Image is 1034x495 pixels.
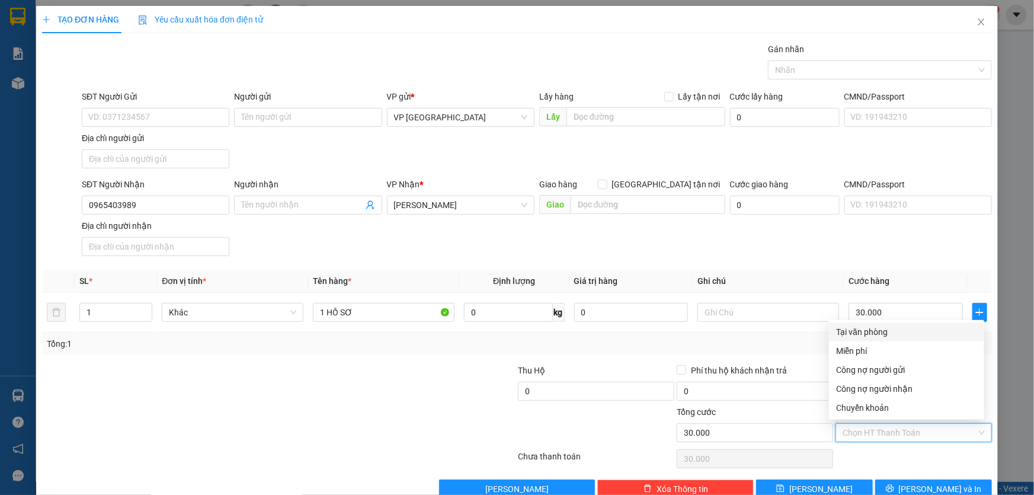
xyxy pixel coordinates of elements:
strong: 0901 933 179 [76,58,135,69]
div: Địa chỉ người nhận [82,219,229,232]
input: Địa chỉ của người gửi [82,149,229,168]
span: close [977,17,986,27]
input: VD: Bàn, Ghế [313,303,454,322]
div: CMND/Passport [844,178,992,191]
span: Phí thu hộ khách nhận trả [686,364,792,377]
div: Công nợ người nhận [836,382,977,395]
div: SĐT Người Gửi [82,90,229,103]
strong: 0901 900 568 [76,33,172,56]
span: [GEOGRAPHIC_DATA] tận nơi [607,178,725,191]
span: Cước hàng [849,276,889,286]
input: 0 [574,303,689,322]
span: Khác [169,304,296,321]
input: Ghi Chú [697,303,839,322]
span: Lê Đại Hành [394,196,527,214]
div: Cước gửi hàng sẽ được ghi vào công nợ của người gửi [829,360,984,379]
span: VP Đà Nẵng [394,108,527,126]
span: Giao [539,195,571,214]
strong: 0931 600 979 [8,33,65,56]
span: Đơn vị tính [162,276,206,286]
span: Lấy tận nơi [674,90,725,103]
div: Cước gửi hàng sẽ được ghi vào công nợ của người nhận [829,379,984,398]
span: plus [42,15,50,24]
button: Close [965,6,998,39]
span: save [776,484,785,494]
span: Yêu cầu xuất hóa đơn điện tử [138,15,263,24]
div: Miễn phí [836,344,977,357]
span: kg [553,303,565,322]
span: printer [886,484,894,494]
span: delete [644,484,652,494]
span: Định lượng [493,276,535,286]
strong: Sài Gòn: [8,33,43,44]
span: plus [973,308,987,317]
div: CMND/Passport [844,90,992,103]
span: VP Nhận [387,180,420,189]
span: SL [79,276,89,286]
span: Tổng cước [677,407,716,417]
span: TẠO ĐƠN HÀNG [42,15,119,24]
span: Tên hàng [313,276,351,286]
span: user-add [366,200,375,210]
span: VP [GEOGRAPHIC_DATA] [8,74,147,107]
button: plus [972,303,987,322]
span: VP GỬI: [8,74,59,91]
span: Lấy hàng [539,92,574,101]
div: Người nhận [234,178,382,191]
div: VP gửi [387,90,534,103]
span: ĐỨC ĐẠT GIA LAI [33,11,148,28]
div: Tổng: 1 [47,337,399,350]
div: Chuyển khoản [836,401,977,414]
div: SĐT Người Nhận [82,178,229,191]
span: Thu Hộ [518,366,545,375]
div: Công nợ người gửi [836,363,977,376]
input: Dọc đường [571,195,725,214]
span: Giao hàng [539,180,577,189]
strong: 0901 936 968 [8,58,66,69]
th: Ghi chú [693,270,844,293]
div: Chưa thanh toán [517,450,676,471]
input: Cước giao hàng [730,196,840,215]
button: delete [47,303,66,322]
div: Địa chỉ người gửi [82,132,229,145]
label: Cước lấy hàng [730,92,783,101]
input: Địa chỉ của người nhận [82,237,229,256]
span: Giá trị hàng [574,276,618,286]
div: Người gửi [234,90,382,103]
label: Cước giao hàng [730,180,789,189]
span: Lấy [539,107,566,126]
strong: [PERSON_NAME]: [76,33,151,44]
input: Dọc đường [566,107,725,126]
div: Tại văn phòng [836,325,977,338]
img: icon [138,15,148,25]
input: Cước lấy hàng [730,108,840,127]
label: Gán nhãn [768,44,804,54]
